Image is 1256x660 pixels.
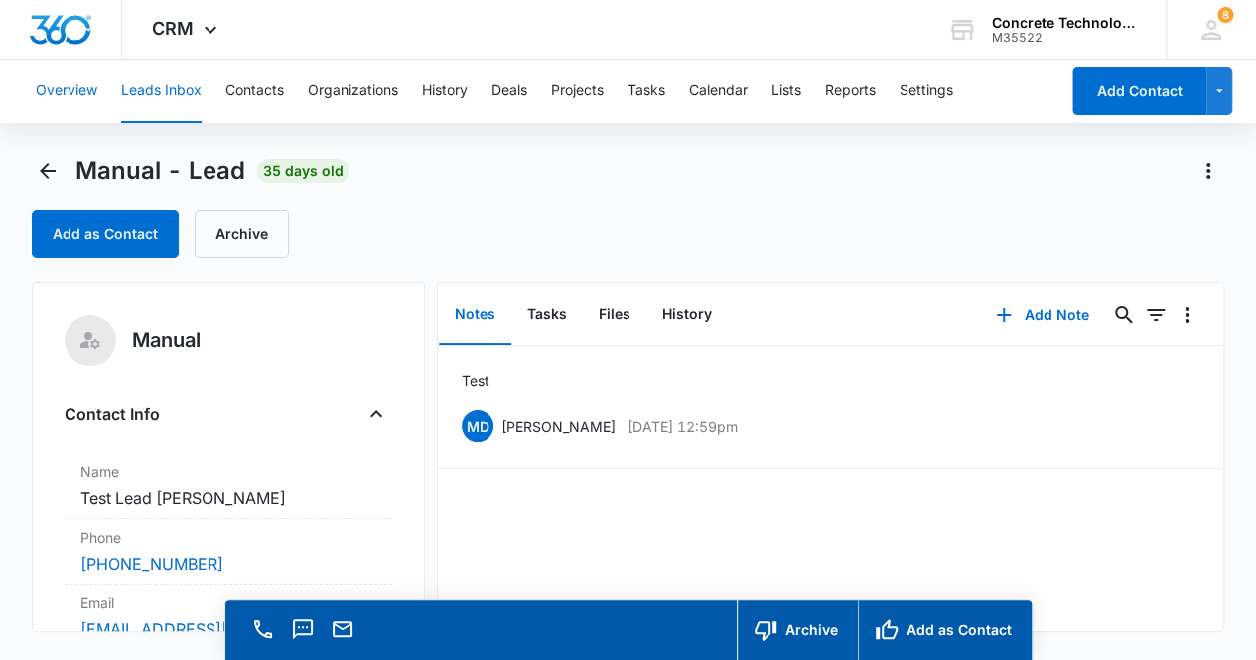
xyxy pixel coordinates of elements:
[80,552,223,576] a: [PHONE_NUMBER]
[80,486,377,510] dd: Test Lead [PERSON_NAME]
[152,18,194,39] span: CRM
[65,454,393,519] div: NameTest Lead [PERSON_NAME]
[422,60,468,123] button: History
[491,60,527,123] button: Deals
[289,627,317,644] a: Text
[65,402,160,426] h4: Contact Info
[900,60,953,123] button: Settings
[289,615,317,643] button: Text
[1217,7,1233,23] div: notifications count
[225,60,284,123] button: Contacts
[195,210,289,258] button: Archive
[329,615,356,643] button: Email
[1172,299,1203,330] button: Overflow Menu
[646,284,728,345] button: History
[689,60,748,123] button: Calendar
[825,60,876,123] button: Reports
[36,60,97,123] button: Overview
[628,416,738,437] p: [DATE] 12:59pm
[65,519,393,585] div: Phone[PHONE_NUMBER]
[32,155,64,187] button: Back
[462,410,493,442] span: MD
[1192,155,1224,187] button: Actions
[121,60,202,123] button: Leads Inbox
[976,291,1108,338] button: Add Note
[65,585,393,650] div: Email[EMAIL_ADDRESS][DOMAIN_NAME]
[992,31,1137,45] div: account id
[329,627,356,644] a: Email
[858,600,1032,660] button: Add as Contact
[80,462,377,482] label: Name
[249,615,277,643] button: Call
[1108,299,1140,330] button: Search...
[132,326,201,355] h5: Manual
[628,60,665,123] button: Tasks
[551,60,604,123] button: Projects
[308,60,398,123] button: Organizations
[501,416,616,437] p: [PERSON_NAME]
[80,593,377,613] label: Email
[462,370,489,391] p: Test
[32,210,179,258] button: Add as Contact
[75,156,245,186] span: Manual - Lead
[992,15,1137,31] div: account name
[737,600,858,660] button: Archive
[511,284,583,345] button: Tasks
[80,617,279,641] a: [EMAIL_ADDRESS][DOMAIN_NAME]
[771,60,801,123] button: Lists
[583,284,646,345] button: Files
[439,284,511,345] button: Notes
[360,398,392,430] button: Close
[249,627,277,644] a: Call
[80,527,377,548] label: Phone
[1140,299,1172,330] button: Filters
[257,159,349,183] span: 35 days old
[1072,67,1206,115] button: Add Contact
[1217,7,1233,23] span: 8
